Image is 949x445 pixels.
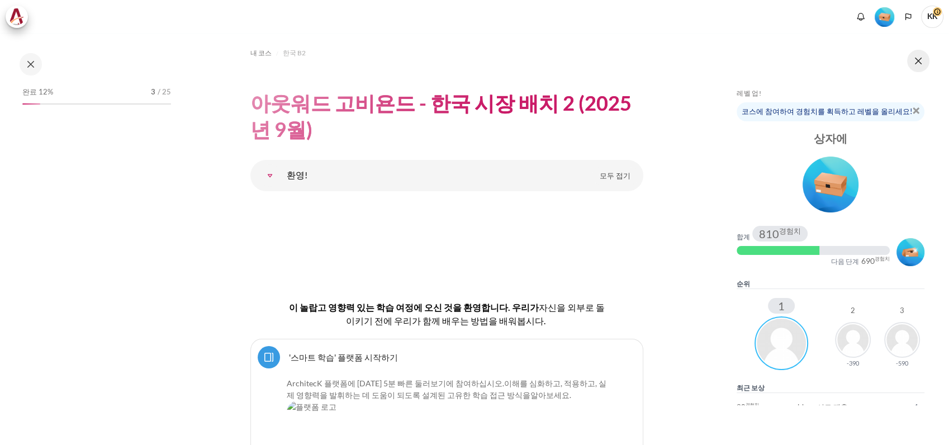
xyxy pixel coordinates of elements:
span: 내 코스 [250,48,272,58]
h5: 최근 보상 [737,384,924,393]
div: 1 [768,298,795,314]
span: / 25 [158,87,171,98]
a: 레벨 #1 [870,6,899,27]
div: 다음 단계 [831,257,859,266]
div: 3 [900,307,904,314]
img: 권경황 [755,316,808,370]
h1: 아웃워드 고비욘드 - 한국 시장 배치 2 (2025년 9월) [250,90,643,143]
div: 상자에 [737,130,924,146]
font: 이 놀랍고 영향력 있는 학습 여정에 오신 것을 환영합니다. 우리가 [289,302,605,326]
a: 내 코스 [250,46,272,60]
h5: 레벨 업! [737,89,924,98]
span: 자신을 외부로 돌이키기 전에 우리가 함께 배우는 방법을 배워봅시다. [346,302,605,326]
span: 모두 접기 [600,171,630,182]
span: 완료 12% [22,87,53,98]
font: 코스에 참여하여 경험치를 획득하고 레벨을 올리세요! [742,107,912,116]
font: ArchitecK 플랫폼에 [DATE] 5분 빠른 둘러보기에 참여하십시오. [287,378,606,400]
span: 경험치 [875,257,890,261]
a: 환영! [259,164,281,187]
td: mod_hvp: 시도 제출 [785,402,898,413]
h5: 순위 [737,280,924,289]
span: 3 [151,87,155,98]
a: 모두 접기 [591,167,639,186]
div: 2 [851,307,855,314]
div: 레벨 #2 [896,236,924,266]
div: 12% [22,103,40,105]
div: -590 [896,360,908,366]
a: '스마트 학습' 플랫폼 시작하기 [289,352,398,362]
span: 한국 B2 [283,48,306,58]
div: 합계 [737,233,750,242]
a: 사용자 메뉴 [921,6,943,28]
img: 손승환 [884,322,920,358]
a: 해제 통지 [913,105,919,114]
span: 810 [759,228,779,239]
button: 언어들 [900,8,917,25]
span: KK [921,6,943,28]
td: Friday, 3 October 2025, 9:12 PM [898,402,924,413]
span: 690 [861,257,875,265]
img: 남형동 [835,322,871,358]
img: Dismiss notice [913,107,919,114]
div: 레벨 #1 [737,153,924,212]
div: 810 [759,228,801,239]
img: 레벨 #2 [896,238,924,266]
div: -390 [847,360,859,366]
span: 이해를 심화하고, 적용하고, 실제 영향력을 발휘하는 데 도움이 되도록 설계된 고유한 학습 접근 방식을 [287,378,606,400]
span: 경험치 [779,229,801,233]
img: 레벨 #1 [803,157,858,212]
nav: 탐색 모음 [250,44,643,62]
span: 알아보세요. [287,378,606,400]
span: 경험치 [746,404,759,406]
div: 새 알림이 없는 알림 창 표시 [852,8,869,25]
div: 레벨 #1 [875,6,894,27]
a: 한국 B2 [283,46,306,60]
span: 30 [737,402,746,413]
img: 레벨 #1 [875,7,894,27]
a: 아키텍 Architeck [6,6,34,28]
img: 아키텍 [9,8,25,25]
